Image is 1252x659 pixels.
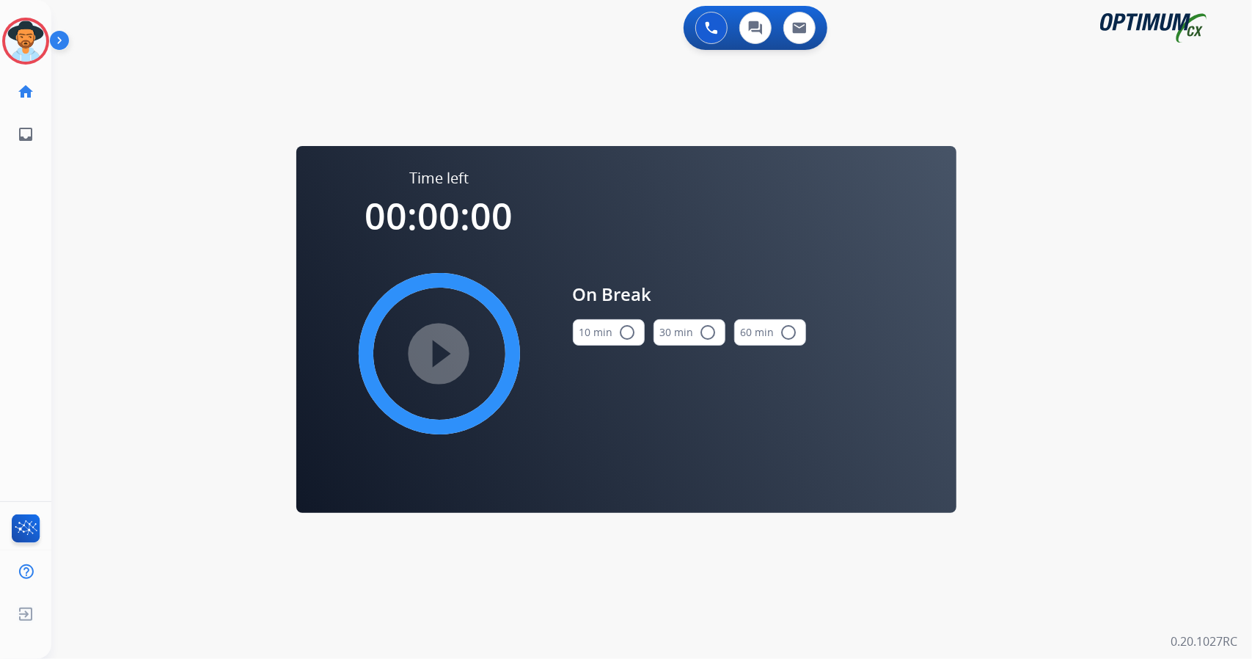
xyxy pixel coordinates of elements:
[780,324,798,341] mat-icon: radio_button_unchecked
[17,83,34,101] mat-icon: home
[700,324,717,341] mat-icon: radio_button_unchecked
[1171,633,1237,650] p: 0.20.1027RC
[619,324,637,341] mat-icon: radio_button_unchecked
[17,125,34,143] mat-icon: inbox
[573,319,645,346] button: 10 min
[409,168,469,189] span: Time left
[573,281,806,307] span: On Break
[734,319,806,346] button: 60 min
[5,21,46,62] img: avatar
[654,319,725,346] button: 30 min
[365,191,513,241] span: 00:00:00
